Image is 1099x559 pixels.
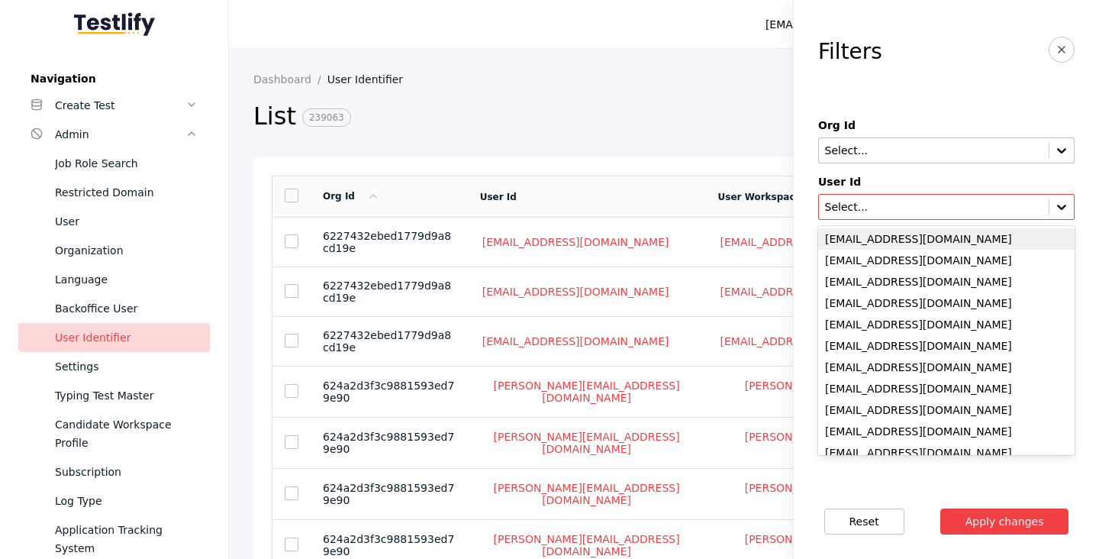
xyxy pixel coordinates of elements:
div: [EMAIL_ADDRESS][DOMAIN_NAME] [818,421,1075,442]
a: User Identifier [18,323,210,352]
h2: List [253,101,979,133]
a: [PERSON_NAME][EMAIL_ADDRESS][DOMAIN_NAME] [480,481,694,507]
div: Restricted Domain [55,183,198,202]
div: [EMAIL_ADDRESS][DOMAIN_NAME] [818,314,1075,335]
a: User Identifier [327,73,415,86]
div: Backoffice User [55,299,198,318]
div: [EMAIL_ADDRESS][DOMAIN_NAME] [818,442,1075,464]
span: 6227432ebed1779d9a8cd19e [323,329,451,354]
img: Testlify - Backoffice [74,12,155,36]
div: User Identifier [55,328,198,347]
h3: Filters [818,40,882,64]
div: Application Tracking System [55,521,198,557]
a: [PERSON_NAME][EMAIL_ADDRESS][DOMAIN_NAME] [718,379,958,405]
a: [EMAIL_ADDRESS][DOMAIN_NAME] [480,285,672,299]
div: Typing Test Master [55,386,198,405]
div: [EMAIL_ADDRESS][DOMAIN_NAME] [818,378,1075,399]
span: 239063 [302,108,351,127]
a: Language [18,265,210,294]
div: Admin [55,125,185,144]
a: [EMAIL_ADDRESS][DOMAIN_NAME] [718,334,910,348]
span: 6227432ebed1779d9a8cd19e [323,230,451,254]
a: Subscription [18,457,210,486]
a: [EMAIL_ADDRESS][DOMAIN_NAME] [718,285,910,299]
span: 6227432ebed1779d9a8cd19e [323,279,451,304]
a: Backoffice User [18,294,210,323]
a: Dashboard [253,73,327,86]
div: [EMAIL_ADDRESS][PERSON_NAME][DOMAIN_NAME] [765,15,1041,34]
a: [PERSON_NAME][EMAIL_ADDRESS][DOMAIN_NAME] [480,379,694,405]
a: [PERSON_NAME][EMAIL_ADDRESS][DOMAIN_NAME] [718,430,958,456]
div: Log Type [55,492,198,510]
a: [EMAIL_ADDRESS][DOMAIN_NAME] [718,235,910,249]
label: User Id [818,176,1075,188]
a: [PERSON_NAME][EMAIL_ADDRESS][DOMAIN_NAME] [480,430,694,456]
a: [PERSON_NAME][EMAIL_ADDRESS][DOMAIN_NAME] [718,532,958,558]
div: [EMAIL_ADDRESS][DOMAIN_NAME] [818,271,1075,292]
span: 624a2d3f3c9881593ed79e90 [323,431,454,455]
div: [EMAIL_ADDRESS][DOMAIN_NAME] [818,357,1075,378]
div: Settings [55,357,198,376]
div: Create Test [55,96,185,115]
div: Job Role Search [55,154,198,173]
label: Org Id [818,119,1075,131]
a: Settings [18,352,210,381]
a: Candidate Workspace Profile [18,410,210,457]
div: [EMAIL_ADDRESS][DOMAIN_NAME] [818,399,1075,421]
a: Restricted Domain [18,178,210,207]
a: [EMAIL_ADDRESS][DOMAIN_NAME] [480,334,672,348]
span: 624a2d3f3c9881593ed79e90 [323,380,454,404]
div: [EMAIL_ADDRESS][DOMAIN_NAME] [818,335,1075,357]
a: [PERSON_NAME][EMAIL_ADDRESS][DOMAIN_NAME] [480,532,694,558]
a: Job Role Search [18,149,210,178]
a: User Workspace Profile Id [718,192,852,202]
div: Organization [55,241,198,260]
div: [EMAIL_ADDRESS][DOMAIN_NAME] [818,228,1075,250]
div: Candidate Workspace Profile [55,415,198,452]
button: Reset [824,509,904,535]
a: Organization [18,236,210,265]
div: User [55,212,198,231]
a: [PERSON_NAME][EMAIL_ADDRESS][DOMAIN_NAME] [718,481,958,507]
button: Apply changes [940,509,1069,535]
a: [EMAIL_ADDRESS][DOMAIN_NAME] [480,235,672,249]
a: Org Id [323,191,379,202]
a: Typing Test Master [18,381,210,410]
a: User [18,207,210,236]
label: Navigation [18,73,210,85]
a: User Id [480,192,517,202]
div: [EMAIL_ADDRESS][DOMAIN_NAME] [818,250,1075,271]
div: Subscription [55,463,198,481]
a: Log Type [18,486,210,515]
span: 624a2d3f3c9881593ed79e90 [323,533,454,557]
div: [EMAIL_ADDRESS][DOMAIN_NAME] [818,292,1075,314]
div: Language [55,270,198,289]
span: 624a2d3f3c9881593ed79e90 [323,482,454,506]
